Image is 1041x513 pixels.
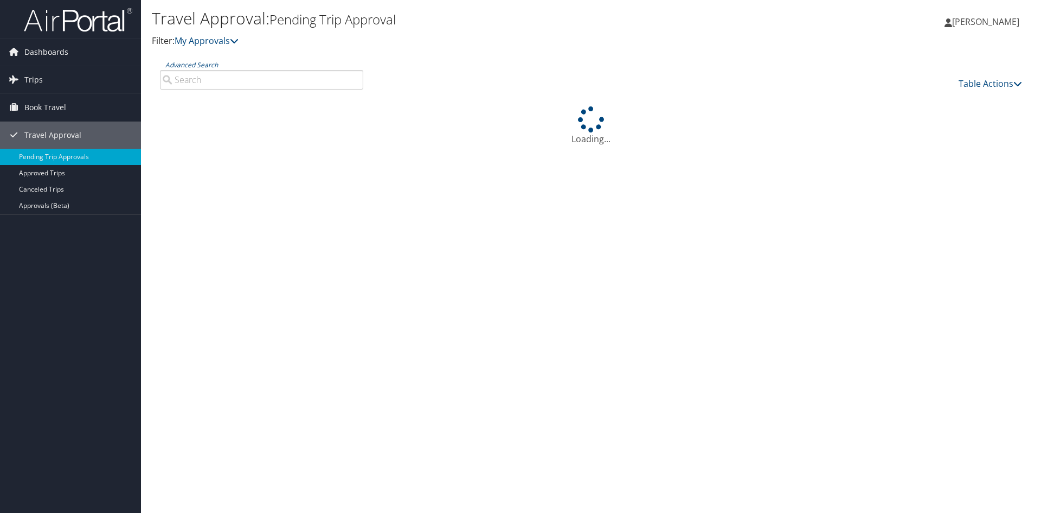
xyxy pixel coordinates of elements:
span: Dashboards [24,39,68,66]
span: Book Travel [24,94,66,121]
img: airportal-logo.png [24,7,132,33]
p: Filter: [152,34,737,48]
small: Pending Trip Approval [269,10,396,28]
a: Table Actions [959,78,1022,90]
span: Trips [24,66,43,93]
input: Advanced Search [160,70,363,90]
span: [PERSON_NAME] [952,16,1019,28]
a: My Approvals [175,35,239,47]
h1: Travel Approval: [152,7,737,30]
span: Travel Approval [24,122,81,149]
div: Loading... [152,106,1030,145]
a: [PERSON_NAME] [944,5,1030,38]
a: Advanced Search [165,60,218,69]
